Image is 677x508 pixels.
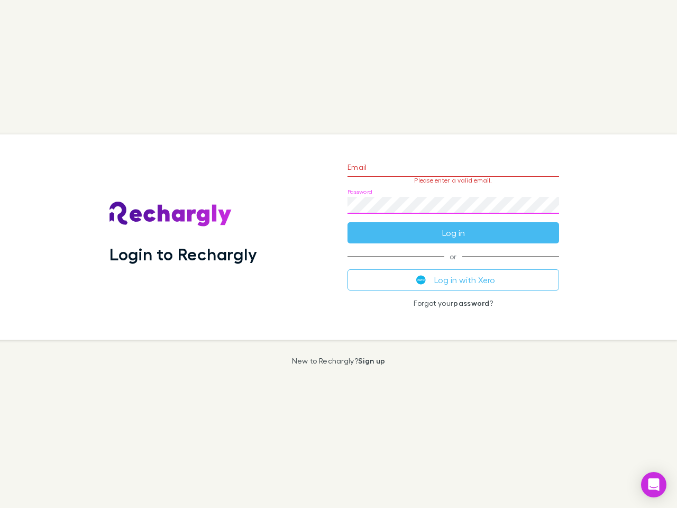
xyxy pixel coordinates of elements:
[641,472,666,497] div: Open Intercom Messenger
[358,356,385,365] a: Sign up
[453,298,489,307] a: password
[347,269,559,291] button: Log in with Xero
[416,275,426,285] img: Xero's logo
[347,299,559,307] p: Forgot your ?
[109,202,232,227] img: Rechargly's Logo
[347,222,559,243] button: Log in
[347,177,559,184] p: Please enter a valid email.
[292,357,386,365] p: New to Rechargly?
[109,244,257,264] h1: Login to Rechargly
[347,188,372,196] label: Password
[347,256,559,257] span: or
